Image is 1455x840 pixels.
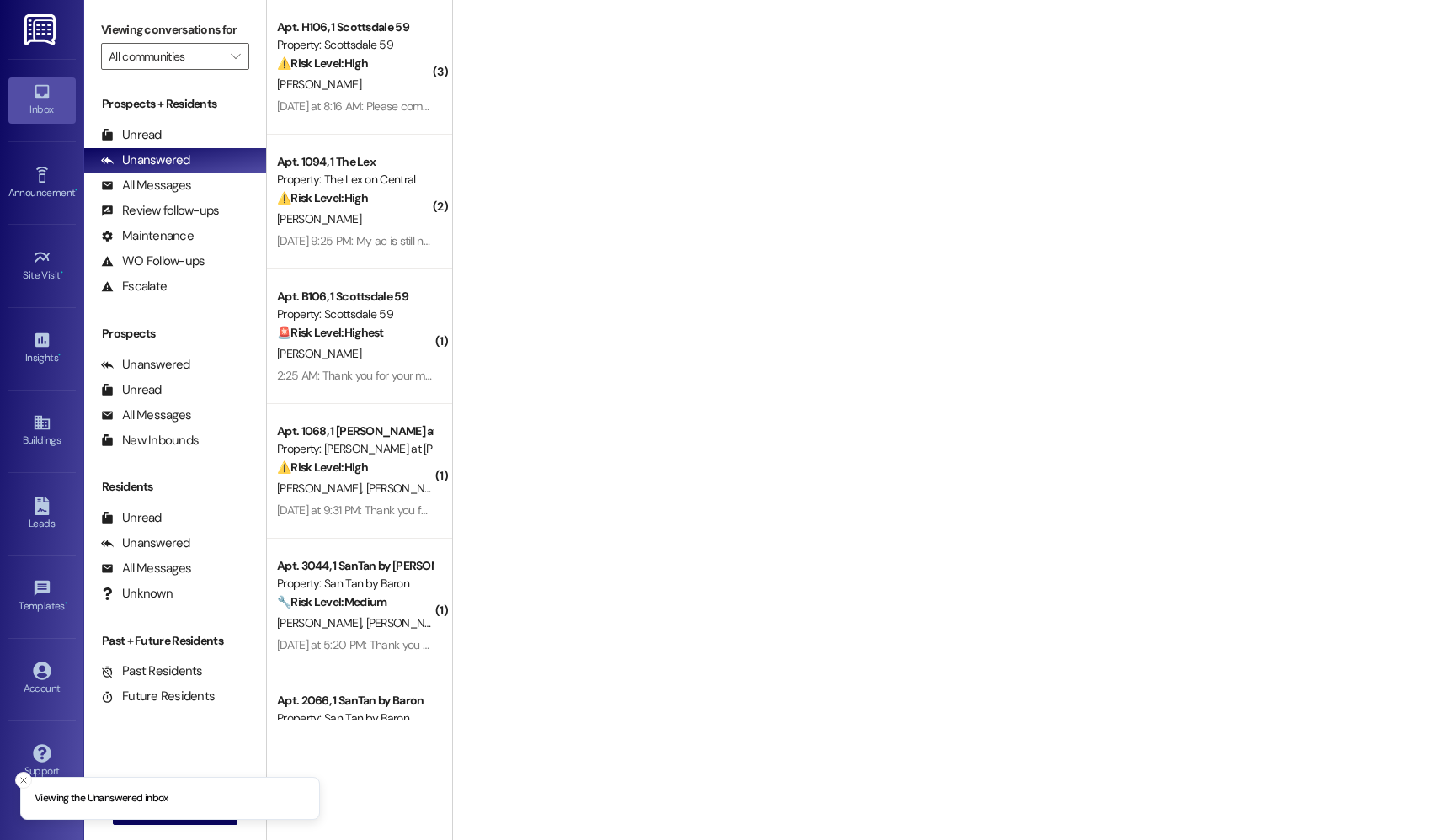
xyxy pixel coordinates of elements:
span: [PERSON_NAME] [277,481,366,496]
div: Past Residents [101,662,203,680]
div: [DATE] at 9:31 PM: Thank you for your message. Our offices are currently closed, but we will cont... [277,502,1306,518]
div: Property: Scottsdale 59 [277,36,433,54]
div: Escalate [101,278,167,295]
label: Viewing conversations for [101,17,249,43]
div: Property: The Lex on Central [277,171,433,189]
div: Prospects [84,325,266,343]
input: All communities [109,43,222,70]
div: Apt. B106, 1 Scottsdale 59 [277,288,433,306]
div: Property: [PERSON_NAME] at [PERSON_NAME] [277,440,433,458]
span: [PERSON_NAME] [365,481,455,496]
a: Templates • [8,574,76,619]
div: Unanswered [101,356,190,374]
i:  [231,50,240,63]
a: Leads [8,492,76,537]
div: New Inbounds [101,432,199,449]
button: Close toast [15,772,32,789]
div: Future Residents [101,688,215,705]
div: Unanswered [101,152,190,169]
strong: ⚠️ Risk Level: High [277,460,368,475]
div: [DATE] at 8:16 AM: Please come and repair ice maker [277,98,531,114]
span: [PERSON_NAME] [277,211,361,226]
span: • [61,267,63,279]
div: Unread [101,509,162,527]
a: Buildings [8,408,76,454]
span: • [75,184,77,196]
div: Property: San Tan by Baron [277,710,433,727]
div: Unanswered [101,534,190,552]
div: Apt. 3044, 1 SanTan by [PERSON_NAME] [277,557,433,575]
div: Prospects + Residents [84,95,266,113]
a: Insights • [8,326,76,371]
a: Account [8,657,76,702]
div: Apt. H106, 1 Scottsdale 59 [277,19,433,36]
span: • [65,598,67,609]
div: Apt. 1068, 1 [PERSON_NAME] at [PERSON_NAME] [277,423,433,440]
span: [PERSON_NAME] [277,77,361,92]
div: Property: San Tan by Baron [277,575,433,593]
div: Apt. 1094, 1 The Lex [277,153,433,171]
span: [PERSON_NAME] [277,346,361,361]
div: Unread [101,381,162,399]
a: Inbox [8,77,76,123]
div: [DATE] 9:25 PM: My ac is still not working right. Hope I don't have to complain to the city cuz y... [277,233,875,248]
strong: ⚠️ Risk Level: High [277,56,368,71]
div: Unread [101,126,162,144]
div: [DATE] at 5:20 PM: Thank you for your message. Our offices are currently closed, but we will cont... [277,637,1311,652]
span: • [58,349,61,361]
p: Viewing the Unanswered inbox [35,791,168,806]
span: [PERSON_NAME] [365,615,450,630]
div: All Messages [101,407,191,424]
span: [PERSON_NAME] [277,615,366,630]
div: Review follow-ups [101,202,219,220]
strong: 🚨 Risk Level: Highest [277,325,384,340]
div: Property: Scottsdale 59 [277,306,433,323]
div: WO Follow-ups [101,253,205,270]
div: Maintenance [101,227,194,245]
div: All Messages [101,560,191,577]
strong: ⚠️ Risk Level: High [277,190,368,205]
div: Apt. 2066, 1 SanTan by Baron [277,692,433,710]
a: Support [8,739,76,784]
div: Unknown [101,585,173,603]
div: Residents [84,478,266,496]
img: ResiDesk Logo [24,14,59,45]
a: Site Visit • [8,243,76,289]
strong: 🔧 Risk Level: Medium [277,594,386,609]
div: Past + Future Residents [84,632,266,650]
div: All Messages [101,177,191,194]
